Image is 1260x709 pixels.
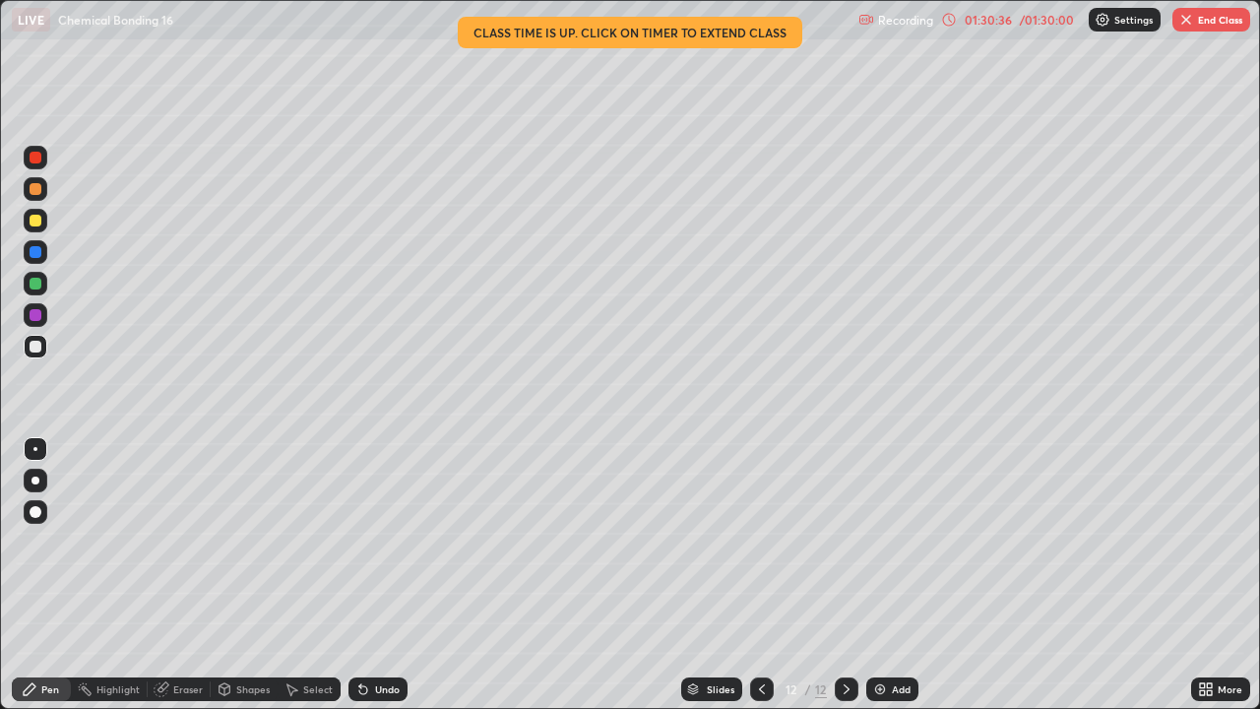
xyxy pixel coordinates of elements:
[1172,8,1250,32] button: End Class
[236,684,270,694] div: Shapes
[1095,12,1110,28] img: class-settings-icons
[375,684,400,694] div: Undo
[858,12,874,28] img: recording.375f2c34.svg
[878,13,933,28] p: Recording
[815,680,827,698] div: 12
[782,683,801,695] div: 12
[1218,684,1242,694] div: More
[707,684,734,694] div: Slides
[1114,15,1153,25] p: Settings
[1016,14,1077,26] div: / 01:30:00
[96,684,140,694] div: Highlight
[892,684,911,694] div: Add
[872,681,888,697] img: add-slide-button
[41,684,59,694] div: Pen
[58,12,173,28] p: Chemical Bonding 16
[303,684,333,694] div: Select
[1178,12,1194,28] img: end-class-cross
[173,684,203,694] div: Eraser
[805,683,811,695] div: /
[961,14,1016,26] div: 01:30:36
[18,12,44,28] p: LIVE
